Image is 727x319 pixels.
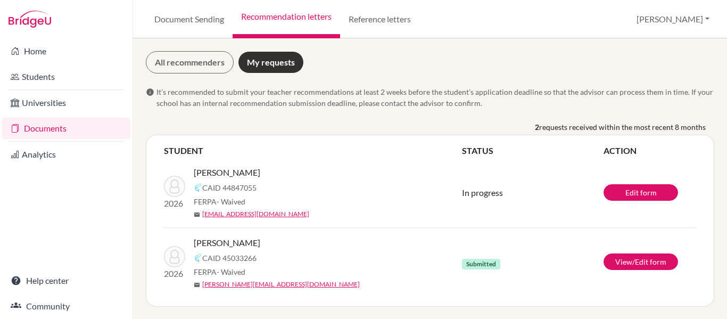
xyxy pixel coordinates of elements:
span: [PERSON_NAME] [194,166,260,179]
span: [PERSON_NAME] [194,236,260,249]
span: - Waived [217,197,245,206]
span: In progress [462,187,503,198]
th: STUDENT [163,144,461,158]
p: 2026 [164,197,185,210]
a: Documents [2,118,130,139]
a: [PERSON_NAME][EMAIL_ADDRESS][DOMAIN_NAME] [202,280,360,289]
span: requests received within the most recent 8 months [539,121,706,133]
span: mail [194,282,200,288]
th: ACTION [603,144,697,158]
a: [EMAIL_ADDRESS][DOMAIN_NAME] [202,209,309,219]
img: Shetty, Vivan [164,176,185,197]
span: - Waived [217,267,245,276]
span: CAID 45033266 [202,252,257,264]
img: Common App logo [194,183,202,192]
span: FERPA [194,196,245,207]
span: FERPA [194,266,245,277]
a: Community [2,296,130,317]
span: info [146,88,154,96]
span: Submitted [462,259,500,269]
img: Common App logo [194,253,202,262]
a: Help center [2,270,130,291]
th: STATUS [461,144,603,158]
img: Patil, Anshuman [164,246,185,267]
span: CAID 44847055 [202,182,257,193]
a: My requests [238,51,304,73]
a: Analytics [2,144,130,165]
a: Edit form [604,184,678,201]
span: mail [194,211,200,218]
span: It’s recommended to submit your teacher recommendations at least 2 weeks before the student’s app... [156,86,714,109]
a: Students [2,66,130,87]
a: View/Edit form [604,253,678,270]
a: Home [2,40,130,62]
a: Universities [2,92,130,113]
p: 2026 [164,267,185,280]
a: All recommenders [146,51,234,73]
b: 2 [535,121,539,133]
img: Bridge-U [9,11,51,28]
button: [PERSON_NAME] [632,9,714,29]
